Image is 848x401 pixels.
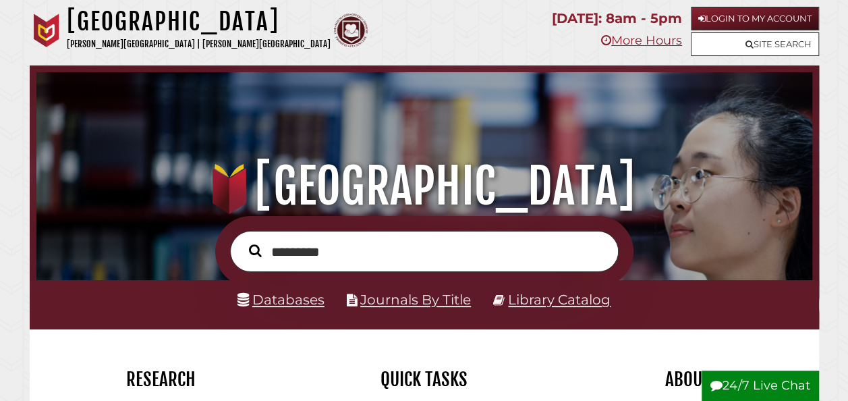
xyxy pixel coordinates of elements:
[566,368,809,391] h2: About
[67,7,331,36] h1: [GEOGRAPHIC_DATA]
[691,32,819,56] a: Site Search
[40,368,283,391] h2: Research
[552,7,682,30] p: [DATE]: 8am - 5pm
[67,36,331,52] p: [PERSON_NAME][GEOGRAPHIC_DATA] | [PERSON_NAME][GEOGRAPHIC_DATA]
[601,33,682,48] a: More Hours
[303,368,546,391] h2: Quick Tasks
[334,14,368,47] img: Calvin Theological Seminary
[237,292,324,308] a: Databases
[249,244,262,257] i: Search
[360,292,471,308] a: Journals By Title
[508,292,611,308] a: Library Catalog
[691,7,819,30] a: Login to My Account
[242,241,268,261] button: Search
[30,14,63,47] img: Calvin University
[49,157,799,216] h1: [GEOGRAPHIC_DATA]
